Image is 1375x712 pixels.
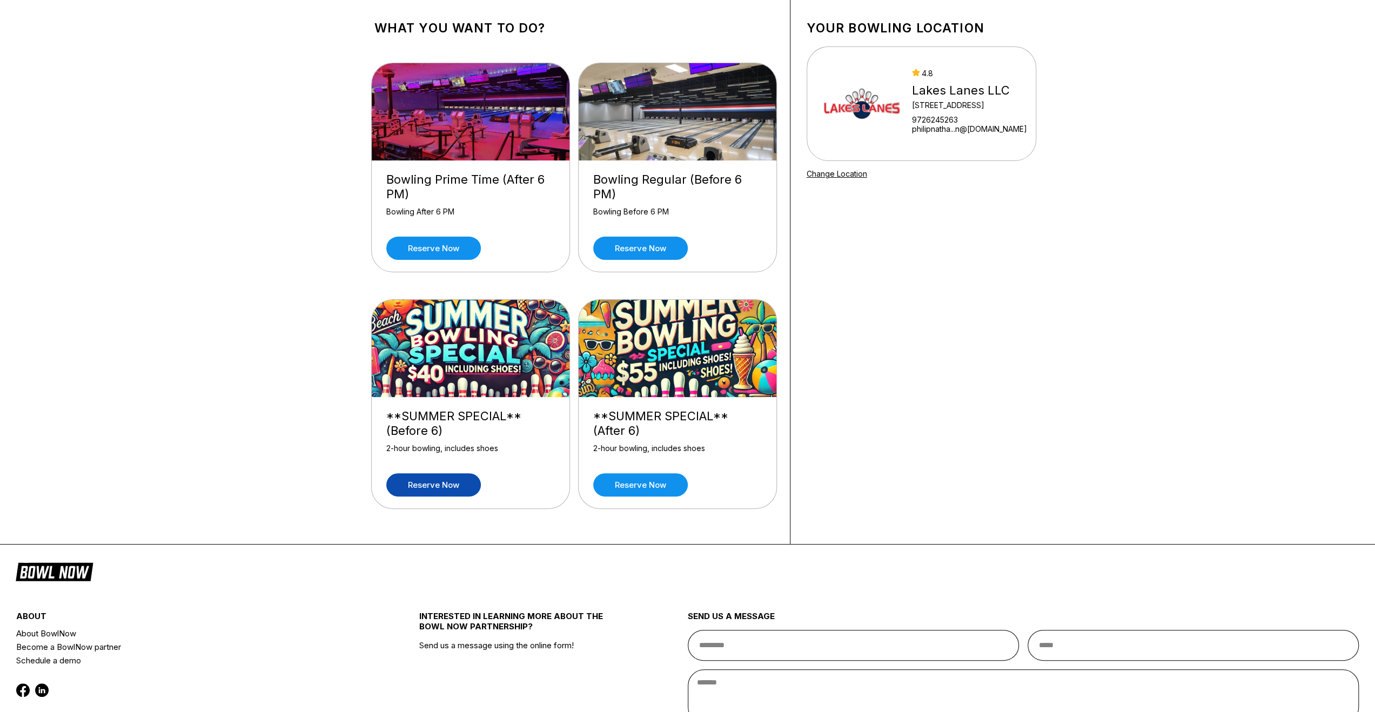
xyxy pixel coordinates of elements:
div: 4.8 [912,69,1027,78]
a: Reserve now [386,237,481,260]
img: **SUMMER SPECIAL** (After 6) [579,300,777,397]
div: Bowling Prime Time (After 6 PM) [386,172,555,201]
div: Bowling After 6 PM [386,207,555,226]
div: [STREET_ADDRESS] [912,100,1027,110]
a: Become a BowlNow partner [16,640,352,654]
img: Bowling Prime Time (After 6 PM) [372,63,571,160]
div: INTERESTED IN LEARNING MORE ABOUT THE BOWL NOW PARTNERSHIP? [419,611,621,640]
h1: What you want to do? [374,21,774,36]
div: send us a message [688,611,1359,630]
img: Bowling Regular (Before 6 PM) [579,63,777,160]
div: **SUMMER SPECIAL** (Before 6) [386,409,555,438]
div: Bowling Regular (Before 6 PM) [593,172,762,201]
a: Reserve now [593,237,688,260]
a: Reserve now [386,473,481,496]
a: About BowlNow [16,627,352,640]
a: Schedule a demo [16,654,352,667]
div: Lakes Lanes LLC [912,83,1027,98]
div: about [16,611,352,627]
div: 2-hour bowling, includes shoes [593,444,762,462]
a: Change Location [807,169,867,178]
a: Reserve now [593,473,688,496]
div: 2-hour bowling, includes shoes [386,444,555,462]
h1: Your bowling location [807,21,1036,36]
a: philipnatha...n@[DOMAIN_NAME] [912,124,1027,133]
div: Bowling Before 6 PM [593,207,762,226]
img: **SUMMER SPECIAL** (Before 6) [372,300,571,397]
div: **SUMMER SPECIAL** (After 6) [593,409,762,438]
img: Lakes Lanes LLC [821,63,902,144]
div: 9726245263 [912,115,1027,124]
